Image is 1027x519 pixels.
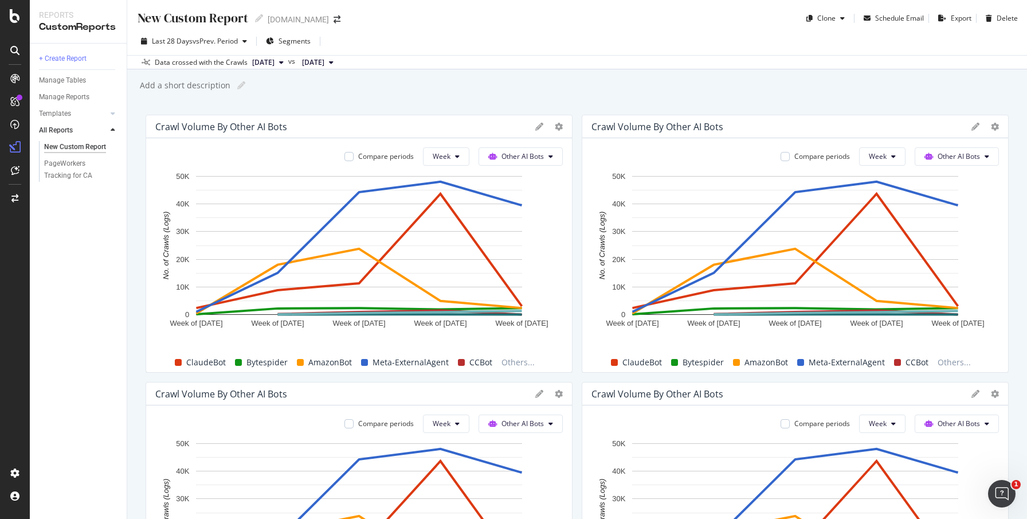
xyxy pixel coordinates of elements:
div: All Reports [39,124,73,136]
button: Last 28 DaysvsPrev. Period [136,32,252,50]
span: Bytespider [683,356,724,369]
div: Reports [39,9,117,21]
span: CCBot [906,356,928,369]
span: Others... [497,356,539,369]
text: Week of [DATE] [769,319,822,327]
div: Add a short description [139,80,230,91]
div: New Custom Report [136,9,248,27]
span: ClaudeBot [186,356,226,369]
button: Segments [261,32,315,50]
text: 0 [621,310,625,319]
a: All Reports [39,124,107,136]
div: CustomReports [39,21,117,34]
text: 30K [176,227,189,236]
span: Last 28 Days [152,36,193,46]
span: Week [433,151,450,161]
text: Week of [DATE] [496,319,548,327]
div: Compare periods [794,151,850,161]
text: Week of [DATE] [414,319,467,327]
div: Crawl Volume by Other AI Bots [591,121,723,132]
iframe: Intercom live chat [988,480,1016,508]
div: Manage Reports [39,91,89,103]
div: Crawl Volume by Other AI BotsCompare periodsWeekOther AI BotsA chart.ClaudeBotBytespiderAmazonBot... [146,115,573,373]
a: Manage Tables [39,75,119,87]
span: Segments [279,36,311,46]
text: Week of [DATE] [252,319,304,327]
a: Templates [39,108,107,120]
text: 20K [612,255,625,264]
div: Manage Tables [39,75,86,87]
div: [DOMAIN_NAME] [268,14,329,25]
text: Week of [DATE] [170,319,223,327]
span: Week [433,419,450,428]
svg: A chart. [155,170,563,344]
text: 50K [612,172,625,181]
div: PageWorkers Tracking for CA [44,158,110,182]
span: Other AI Bots [938,151,980,161]
text: 50K [176,439,189,448]
div: Schedule Email [875,13,924,23]
button: Other AI Bots [479,415,563,433]
a: + Create Report [39,53,119,65]
span: vs [288,56,297,67]
button: [DATE] [248,56,288,69]
text: No. of Crawls (Logs) [598,212,606,279]
text: Week of [DATE] [932,319,985,327]
text: 40K [612,200,625,208]
div: New Custom Report [44,141,106,153]
i: Edit report name [255,14,263,22]
span: Meta-ExternalAgent [373,356,449,369]
div: Data crossed with the Crawls [155,57,248,68]
span: Bytespider [246,356,288,369]
span: Week [869,151,887,161]
i: Edit report name [237,81,245,89]
div: Export [951,13,971,23]
text: Week of [DATE] [333,319,386,327]
button: Clone [802,9,849,28]
span: 1 [1012,480,1021,489]
div: Crawl Volume by Other AI Bots [155,388,287,400]
button: Week [859,147,906,166]
span: Other AI Bots [501,151,544,161]
text: 40K [176,467,189,475]
text: 10K [612,283,625,291]
button: [DATE] [297,56,338,69]
text: No. of Crawls (Logs) [162,212,170,279]
text: Week of [DATE] [606,319,659,327]
a: New Custom Report [44,141,119,153]
span: AmazonBot [744,356,788,369]
span: ClaudeBot [622,356,662,369]
text: Week of [DATE] [688,319,740,327]
text: 50K [612,439,625,448]
div: Crawl Volume by Other AI BotsCompare periodsWeekOther AI BotsA chart.ClaudeBotBytespiderAmazonBot... [582,115,1009,373]
button: Export [934,9,971,28]
div: Crawl Volume by Other AI Bots [155,121,287,132]
span: AmazonBot [308,356,352,369]
a: PageWorkers Tracking for CA [44,158,119,182]
svg: A chart. [591,170,999,344]
span: vs Prev. Period [193,36,238,46]
div: Compare periods [794,419,850,428]
div: arrow-right-arrow-left [334,15,340,24]
div: Compare periods [358,419,414,428]
a: Manage Reports [39,91,119,103]
span: 2025 Sep. 26th [252,57,275,68]
button: Schedule Email [859,9,924,28]
text: 20K [176,255,189,264]
span: Meta-ExternalAgent [809,356,885,369]
text: 40K [176,200,189,208]
text: 30K [612,227,625,236]
button: Week [423,147,469,166]
text: 10K [176,283,189,291]
div: + Create Report [39,53,87,65]
text: 30K [612,494,625,503]
text: 50K [176,172,189,181]
span: CCBot [469,356,492,369]
div: Templates [39,108,71,120]
text: Week of [DATE] [850,319,903,327]
text: 30K [176,494,189,503]
span: Week [869,419,887,428]
div: Crawl Volume by Other AI Bots [591,388,723,400]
